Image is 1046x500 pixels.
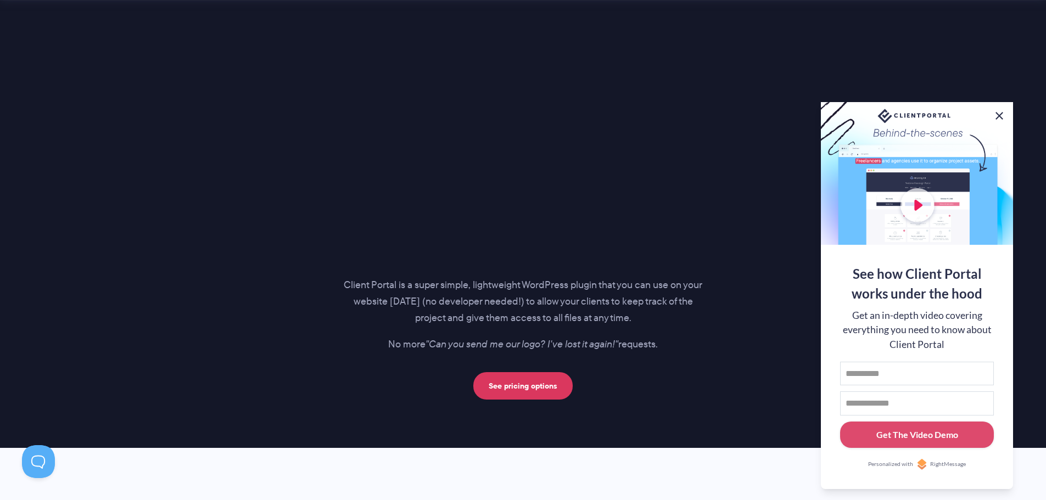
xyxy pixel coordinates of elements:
img: Personalized with RightMessage [916,459,927,470]
a: See pricing options [473,372,573,400]
span: RightMessage [930,460,966,469]
p: Client Portal is a super simple, lightweight WordPress plugin that you can use on your website [D... [344,277,703,327]
div: See how Client Portal works under the hood [840,264,994,304]
i: "Can you send me our logo? I've lost it again!" [426,337,618,351]
a: Personalized withRightMessage [840,459,994,470]
button: Get The Video Demo [840,422,994,448]
span: Personalized with [868,460,913,469]
p: No more requests. [344,336,703,353]
div: Get The Video Demo [876,428,958,441]
div: Get an in-depth video covering everything you need to know about Client Portal [840,308,994,352]
iframe: Toggle Customer Support [22,445,55,478]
